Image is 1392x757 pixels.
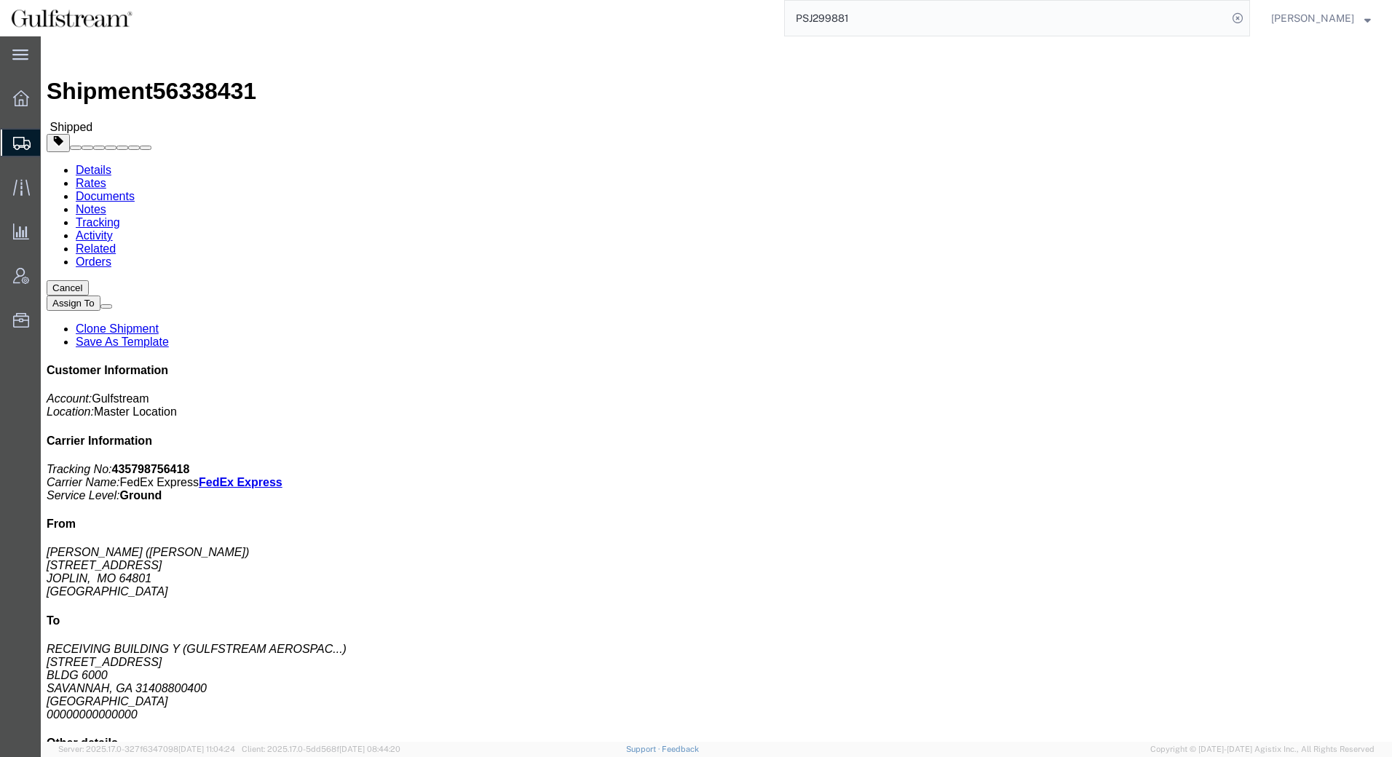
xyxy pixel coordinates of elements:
iframe: FS Legacy Container [41,36,1392,742]
span: Server: 2025.17.0-327f6347098 [58,745,235,753]
img: logo [10,7,133,29]
span: Client: 2025.17.0-5dd568f [242,745,400,753]
span: [DATE] 11:04:24 [178,745,235,753]
a: Support [626,745,663,753]
button: [PERSON_NAME] [1270,9,1372,27]
span: Copyright © [DATE]-[DATE] Agistix Inc., All Rights Reserved [1150,743,1375,756]
a: Feedback [662,745,699,753]
span: Kimberly Printup [1271,10,1354,26]
input: Search for shipment number, reference number [785,1,1227,36]
span: [DATE] 08:44:20 [339,745,400,753]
